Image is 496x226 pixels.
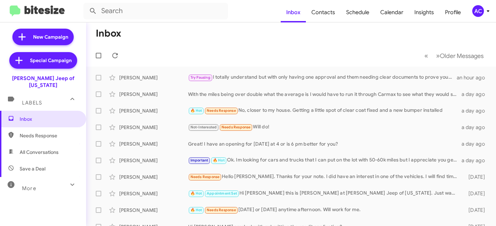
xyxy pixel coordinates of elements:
a: Profile [440,2,466,22]
div: Hello [PERSON_NAME]. Thanks for your note. I did have an interest in one of the vehicles. I will ... [188,173,461,181]
button: AC [466,5,488,17]
div: [PERSON_NAME] [119,74,188,81]
div: [PERSON_NAME] [119,157,188,164]
span: Needs Response [207,108,236,113]
div: a day ago [461,140,490,147]
div: [PERSON_NAME] [119,207,188,214]
div: a day ago [461,157,490,164]
button: Next [432,49,488,63]
div: [PERSON_NAME] [119,124,188,131]
span: » [436,51,440,60]
span: Needs Response [221,125,251,129]
div: a day ago [461,91,490,98]
span: Needs Response [190,175,220,179]
a: Special Campaign [9,52,77,69]
div: an hour ago [457,74,490,81]
span: 🔥 Hot [190,191,202,196]
div: a day ago [461,124,490,131]
div: a day ago [461,107,490,114]
div: [DATE] or [DATE] anytime afternoon. Will work for me. [188,206,461,214]
div: [PERSON_NAME] [119,107,188,114]
a: Calendar [375,2,409,22]
div: [DATE] [461,174,490,180]
span: 🔥 Hot [190,108,202,113]
span: Appointment Set [207,191,237,196]
span: 🔥 Hot [190,208,202,212]
span: Important [190,158,208,163]
div: No, closer to my house. Getting a little spot of clear coat fixed and a new bumper installed [188,107,461,115]
div: [PERSON_NAME] [119,174,188,180]
div: [PERSON_NAME] [119,190,188,197]
span: Special Campaign [30,57,72,64]
span: Older Messages [440,52,484,60]
div: [DATE] [461,190,490,197]
div: [PERSON_NAME] [119,140,188,147]
span: Not-Interested [190,125,217,129]
div: AC [472,5,484,17]
div: Great! I have an opening for [DATE] at 4 or is 6 pm better for you? [188,140,461,147]
input: Search [83,3,228,19]
h1: Inbox [96,28,121,39]
span: All Conversations [20,149,59,156]
div: Hi [PERSON_NAME] this is [PERSON_NAME] at [PERSON_NAME] Jeep of [US_STATE]. Just wanted to follow... [188,189,461,197]
span: Try Pausing [190,75,210,80]
span: Needs Response [20,132,78,139]
div: [PERSON_NAME] [119,91,188,98]
span: Needs Response [207,208,236,212]
span: New Campaign [33,33,68,40]
nav: Page navigation example [421,49,488,63]
div: I totally understand but with only having one approval and them needing clear documents to prove ... [188,73,457,81]
a: Schedule [341,2,375,22]
span: More [22,185,36,191]
span: « [424,51,428,60]
span: 🔥 Hot [213,158,225,163]
button: Previous [420,49,432,63]
div: Ok. Im looking for cars and trucks that I can put on the lot with 50-60k miles but I appreciate y... [188,156,461,164]
a: Contacts [306,2,341,22]
a: Insights [409,2,440,22]
a: Inbox [281,2,306,22]
a: New Campaign [12,29,74,45]
div: [DATE] [461,207,490,214]
div: Will do! [188,123,461,131]
div: With the miles being over double what the average is I would have to run it through Carmax to see... [188,91,461,98]
span: Save a Deal [20,165,45,172]
span: Inbox [20,116,78,122]
span: Labels [22,100,42,106]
